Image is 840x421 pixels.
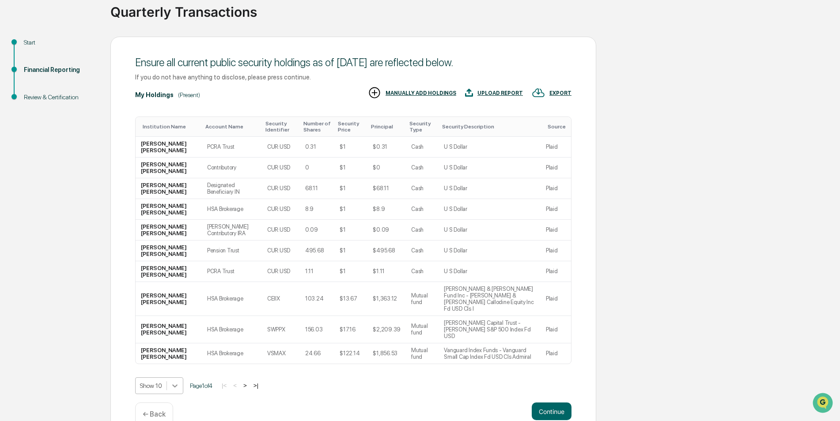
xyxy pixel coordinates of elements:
td: [PERSON_NAME] [PERSON_NAME] [136,220,202,241]
td: HSA Brokerage [202,282,262,316]
td: Contributory [202,158,262,178]
td: 68.11 [300,178,334,199]
td: $1.11 [367,261,406,282]
td: $122.14 [334,343,367,364]
iframe: Open customer support [812,392,836,416]
td: [PERSON_NAME] [PERSON_NAME] [136,241,202,261]
td: U S Dollar [439,220,541,241]
td: Cash [406,199,439,220]
img: UPLOAD REPORT [465,86,473,99]
td: 0.09 [300,220,334,241]
div: MANUALLY ADD HOLDINGS [386,90,456,96]
td: [PERSON_NAME] [PERSON_NAME] [136,316,202,343]
td: CEIIX [262,282,300,316]
td: Plaid [541,220,571,241]
td: Plaid [541,343,571,364]
td: [PERSON_NAME] [PERSON_NAME] [136,343,202,364]
span: Data Lookup [18,128,56,137]
button: Start new chat [150,70,161,81]
td: HSA Brokerage [202,316,262,343]
td: HSA Brokerage [202,343,262,364]
td: U S Dollar [439,178,541,199]
td: [PERSON_NAME] [PERSON_NAME] [136,137,202,158]
td: $2,209.39 [367,316,406,343]
td: $1 [334,158,367,178]
td: PCRA Trust [202,137,262,158]
td: U S Dollar [439,241,541,261]
div: UPLOAD REPORT [477,90,523,96]
div: Toggle SortBy [548,124,568,130]
td: 0 [300,158,334,178]
td: SWPPX [262,316,300,343]
td: $1,856.53 [367,343,406,364]
td: Plaid [541,199,571,220]
button: > [241,382,250,389]
td: Cash [406,178,439,199]
td: $1 [334,220,367,241]
td: Plaid [541,261,571,282]
td: Pension Trust [202,241,262,261]
a: 🖐️Preclearance [5,108,61,124]
div: Start [24,38,96,47]
td: $17.16 [334,316,367,343]
td: U S Dollar [439,199,541,220]
td: $1 [334,241,367,261]
td: Plaid [541,316,571,343]
td: $1 [334,199,367,220]
td: CUR:USD [262,178,300,199]
td: 495.68 [300,241,334,261]
div: Toggle SortBy [338,120,364,133]
td: [PERSON_NAME] [PERSON_NAME] [136,282,202,316]
td: $1,363.12 [367,282,406,316]
div: Start new chat [30,68,145,76]
td: $0.09 [367,220,406,241]
div: EXPORT [549,90,571,96]
td: $0.31 [367,137,406,158]
span: Page 1 of 4 [190,382,212,389]
td: Plaid [541,137,571,158]
td: CUR:USD [262,241,300,261]
td: [PERSON_NAME] & [PERSON_NAME] Fund Inc - [PERSON_NAME] & [PERSON_NAME] Callodine Equity Inc Fd US... [439,282,541,316]
td: HSA Brokerage [202,199,262,220]
span: Preclearance [18,111,57,120]
td: [PERSON_NAME] [PERSON_NAME] [136,261,202,282]
td: Cash [406,261,439,282]
td: U S Dollar [439,158,541,178]
td: CUR:USD [262,137,300,158]
td: PCRA Trust [202,261,262,282]
td: $68.11 [367,178,406,199]
td: Cash [406,241,439,261]
div: 🖐️ [9,112,16,119]
div: Toggle SortBy [409,120,435,133]
td: U S Dollar [439,261,541,282]
td: Mutual fund [406,282,439,316]
span: Attestations [73,111,110,120]
td: 24.66 [300,343,334,364]
div: Ensure all current public security holdings as of [DATE] are reflected below. [135,56,571,69]
td: $1 [334,261,367,282]
button: |< [219,382,229,389]
td: Plaid [541,282,571,316]
td: Vanguard Index Funds - Vanguard Small Cap Index Fd USD Cls Admiral [439,343,541,364]
td: CUR:USD [262,261,300,282]
td: [PERSON_NAME] Contributory IRA [202,220,262,241]
td: U S Dollar [439,137,541,158]
div: If you do not have anything to disclose, please press continue. [135,73,571,81]
td: VSMAX [262,343,300,364]
button: < [231,382,239,389]
td: CUR:USD [262,220,300,241]
td: Cash [406,158,439,178]
td: [PERSON_NAME] [PERSON_NAME] [136,158,202,178]
td: 0.31 [300,137,334,158]
td: Plaid [541,241,571,261]
a: Powered byPylon [62,149,107,156]
td: [PERSON_NAME] [PERSON_NAME] [136,178,202,199]
div: (Present) [178,91,200,98]
td: [PERSON_NAME] [PERSON_NAME] [136,199,202,220]
div: We're available if you need us! [30,76,112,83]
div: 🗄️ [64,112,71,119]
td: Cash [406,220,439,241]
td: 156.03 [300,316,334,343]
td: 103.24 [300,282,334,316]
td: Mutual fund [406,316,439,343]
